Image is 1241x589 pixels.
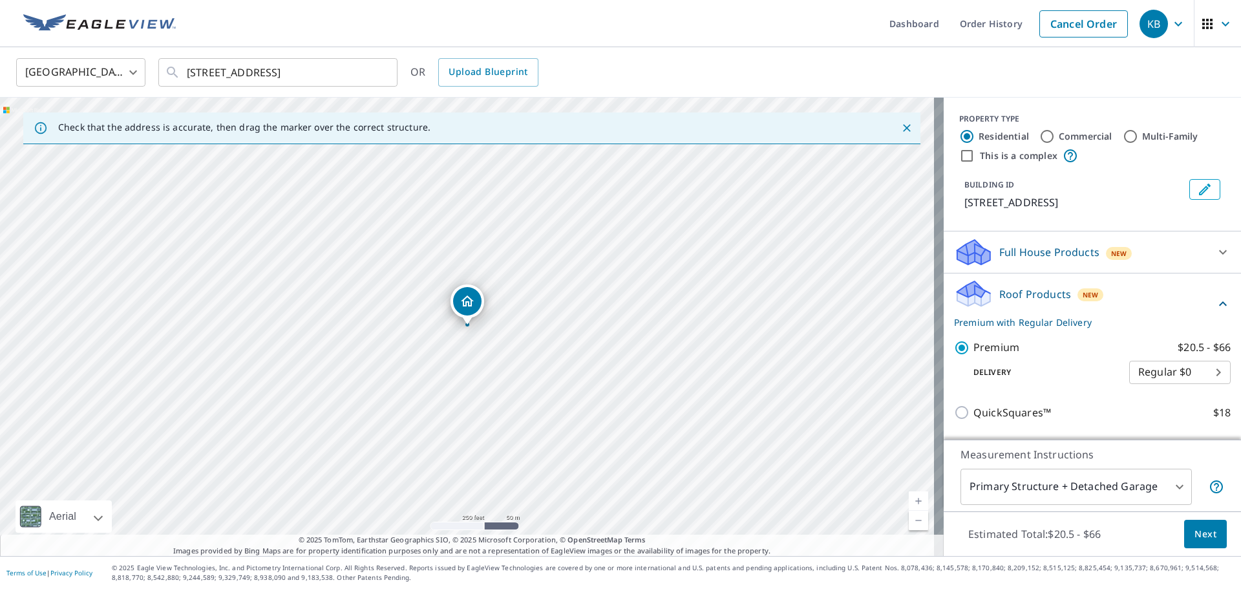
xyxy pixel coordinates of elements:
[973,339,1019,356] p: Premium
[6,569,92,577] p: |
[1213,405,1231,421] p: $18
[980,149,1057,162] label: This is a complex
[1129,354,1231,391] div: Regular $0
[909,491,928,511] a: Current Level 17, Zoom In
[1039,10,1128,37] a: Cancel Order
[958,520,1111,548] p: Estimated Total: $20.5 - $66
[410,58,538,87] div: OR
[1189,179,1220,200] button: Edit building 1
[567,535,622,544] a: OpenStreetMap
[999,286,1071,302] p: Roof Products
[1184,520,1227,549] button: Next
[1194,526,1216,542] span: Next
[954,316,1215,329] p: Premium with Regular Delivery
[954,279,1231,329] div: Roof ProductsNewPremium with Regular Delivery
[954,367,1129,378] p: Delivery
[960,447,1224,462] p: Measurement Instructions
[438,58,538,87] a: Upload Blueprint
[6,568,47,577] a: Terms of Use
[23,14,176,34] img: EV Logo
[898,120,915,136] button: Close
[50,568,92,577] a: Privacy Policy
[112,563,1235,583] p: © 2025 Eagle View Technologies, Inc. and Pictometry International Corp. All Rights Reserved. Repo...
[999,244,1099,260] p: Full House Products
[299,535,646,546] span: © 2025 TomTom, Earthstar Geographics SIO, © 2025 Microsoft Corporation, ©
[1083,290,1099,300] span: New
[58,122,430,133] p: Check that the address is accurate, then drag the marker over the correct structure.
[1178,339,1231,356] p: $20.5 - $66
[954,237,1231,268] div: Full House ProductsNew
[909,511,928,530] a: Current Level 17, Zoom Out
[187,54,371,91] input: Search by address or latitude-longitude
[1140,10,1168,38] div: KB
[1142,130,1198,143] label: Multi-Family
[1059,130,1112,143] label: Commercial
[959,113,1225,125] div: PROPERTY TYPE
[960,469,1192,505] div: Primary Structure + Detached Garage
[451,284,484,325] div: Dropped pin, building 1, Residential property, 4867 Heidelberg Ave Saint Louis, MO 63123
[449,64,527,80] span: Upload Blueprint
[979,130,1029,143] label: Residential
[624,535,646,544] a: Terms
[45,500,80,533] div: Aerial
[16,500,112,533] div: Aerial
[1209,479,1224,495] span: Your report will include the primary structure and a detached garage if one exists.
[1111,248,1127,259] span: New
[973,405,1051,421] p: QuickSquares™
[964,195,1184,210] p: [STREET_ADDRESS]
[964,179,1014,190] p: BUILDING ID
[16,54,145,91] div: [GEOGRAPHIC_DATA]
